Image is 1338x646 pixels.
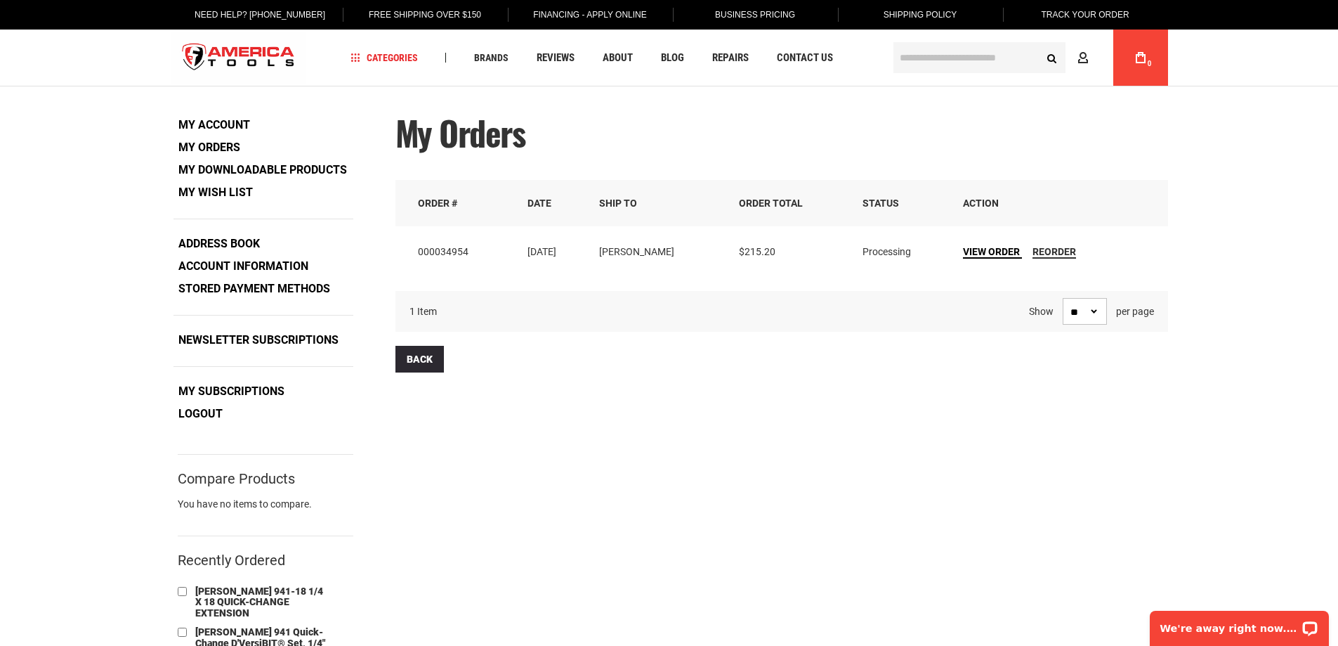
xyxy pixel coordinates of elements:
span: Categories [350,53,418,63]
span: Reviews [537,53,575,63]
span: Contact Us [777,53,833,63]
strong: Show [1029,306,1054,317]
span: Brands [474,53,509,63]
span: Blog [661,53,684,63]
span: [PERSON_NAME] 941-18 1/4 X 18 QUICK-CHANGE EXTENSION [195,586,323,619]
span: Shipping Policy [884,10,957,20]
a: Repairs [706,49,755,67]
span: per page [1116,306,1154,317]
button: Search [1039,44,1065,71]
td: [PERSON_NAME] [589,226,729,277]
img: America Tools [171,32,307,84]
th: Ship To [589,180,729,226]
span: Back [407,354,433,365]
strong: Recently Ordered [178,552,285,569]
a: Contact Us [770,49,839,67]
span: 1 Item [409,306,437,317]
a: Categories [344,49,424,67]
a: Account Information [173,256,313,277]
div: You have no items to compare. [178,497,353,525]
a: Blog [655,49,690,67]
a: My Subscriptions [173,381,289,402]
a: About [596,49,639,67]
td: Processing [853,226,953,277]
a: Address Book [173,233,265,254]
iframe: LiveChat chat widget [1141,602,1338,646]
span: Repairs [712,53,749,63]
th: Date [518,180,589,226]
a: Reorder [1032,246,1076,259]
a: 0 [1127,30,1154,86]
th: Order # [395,180,518,226]
span: $215.20 [739,246,775,257]
th: Status [853,180,953,226]
a: Stored Payment Methods [173,278,335,299]
a: [PERSON_NAME] 941-18 1/4 X 18 QUICK-CHANGE EXTENSION [192,584,332,621]
a: My Account [173,115,255,136]
span: 0 [1148,60,1152,67]
a: store logo [171,32,307,84]
a: My Wish List [173,182,258,203]
span: Reorder [1032,246,1076,257]
span: My Orders [395,108,525,157]
a: Back [395,346,444,373]
th: Order Total [729,180,853,226]
a: Logout [173,403,228,425]
th: Action [953,180,1168,226]
strong: Compare Products [178,472,295,485]
span: View Order [963,246,1020,257]
a: Brands [468,49,515,67]
a: Reviews [530,49,581,67]
strong: My Orders [173,137,245,158]
a: Newsletter Subscriptions [173,330,343,351]
a: View Order [963,246,1022,259]
td: 000034954 [395,226,518,277]
a: My Downloadable Products [173,160,352,181]
td: [DATE] [518,226,589,277]
span: About [603,53,633,63]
